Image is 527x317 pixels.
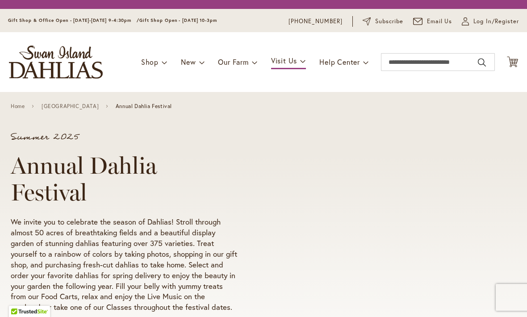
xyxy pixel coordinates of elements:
[478,55,486,70] button: Search
[11,152,238,206] h1: Annual Dahlia Festival
[413,17,452,26] a: Email Us
[8,17,139,23] span: Gift Shop & Office Open - [DATE]-[DATE] 9-4:30pm /
[11,133,238,142] p: Summer 2025
[116,103,172,109] span: Annual Dahlia Festival
[363,17,403,26] a: Subscribe
[181,57,196,67] span: New
[375,17,403,26] span: Subscribe
[42,103,99,109] a: [GEOGRAPHIC_DATA]
[11,217,238,313] p: We invite you to celebrate the season of Dahlias! Stroll through almost 50 acres of breathtaking ...
[473,17,519,26] span: Log In/Register
[218,57,248,67] span: Our Farm
[462,17,519,26] a: Log In/Register
[289,17,343,26] a: [PHONE_NUMBER]
[11,103,25,109] a: Home
[319,57,360,67] span: Help Center
[9,46,103,79] a: store logo
[141,57,159,67] span: Shop
[271,56,297,65] span: Visit Us
[139,17,217,23] span: Gift Shop Open - [DATE] 10-3pm
[427,17,452,26] span: Email Us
